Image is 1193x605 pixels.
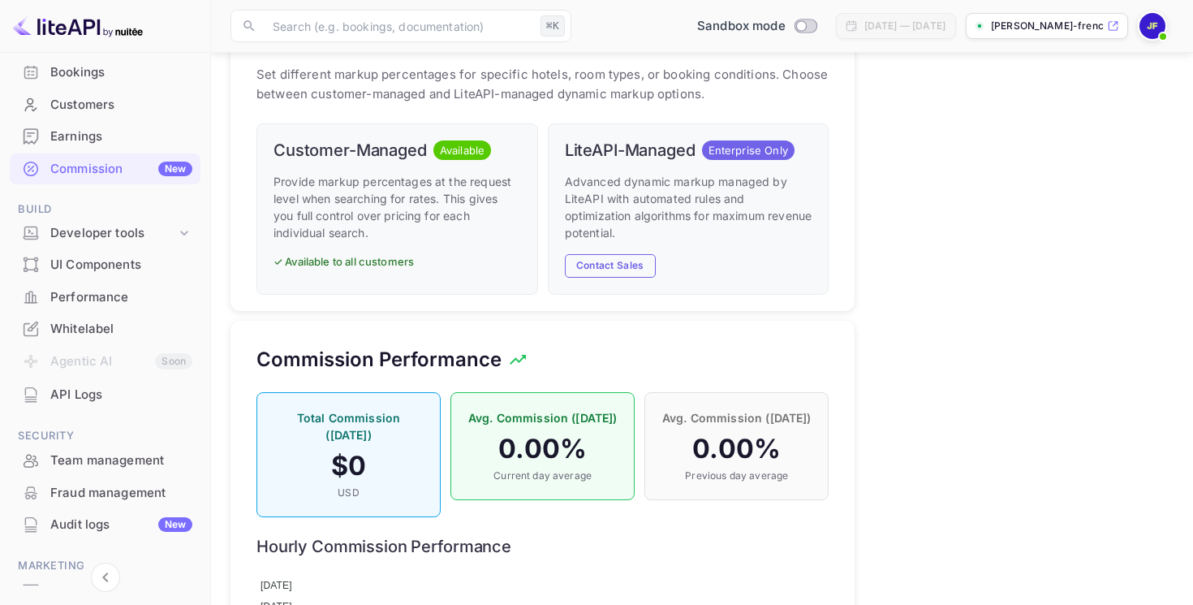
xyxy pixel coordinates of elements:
[10,379,200,409] a: API Logs
[10,282,200,312] a: Performance
[10,509,200,541] div: Audit logsNew
[273,140,427,160] h6: Customer-Managed
[273,450,424,482] h4: $ 0
[467,469,618,483] p: Current day average
[256,537,829,556] h6: Hourly Commission Performance
[273,254,521,270] p: ✓ Available to all customers
[158,517,192,532] div: New
[50,484,192,503] div: Fraud management
[91,563,120,592] button: Collapse navigation
[433,143,491,159] span: Available
[10,57,200,87] a: Bookings
[565,173,812,241] p: Advanced dynamic markup managed by LiteAPI with automated rules and optimization algorithms for m...
[273,486,424,500] p: USD
[697,17,786,36] span: Sandbox mode
[256,347,502,373] h5: Commission Performance
[10,313,200,345] div: Whitelabel
[10,121,200,151] a: Earnings
[10,575,200,605] a: Promo codes
[1139,13,1165,39] img: Jon French
[10,478,200,509] div: Fraud management
[10,249,200,281] div: UI Components
[565,140,696,160] h6: LiteAPI-Managed
[10,219,200,248] div: Developer tools
[10,57,200,89] div: Bookings
[261,580,292,591] span: [DATE]
[273,409,424,443] p: Total Commission ([DATE])
[991,19,1104,33] p: [PERSON_NAME]-french-vqmdi.nuite...
[50,256,192,274] div: UI Components
[50,96,192,115] div: Customers
[50,224,176,243] div: Developer tools
[10,509,200,539] a: Audit logsNew
[10,121,200,153] div: Earnings
[50,516,192,534] div: Audit logs
[10,427,200,445] span: Security
[10,282,200,313] div: Performance
[467,409,618,426] p: Avg. Commission ([DATE])
[10,89,200,119] a: Customers
[10,89,200,121] div: Customers
[541,15,565,37] div: ⌘K
[864,19,945,33] div: [DATE] — [DATE]
[661,433,812,465] h4: 0.00 %
[10,313,200,344] a: Whitelabel
[50,452,192,470] div: Team management
[50,160,192,179] div: Commission
[691,17,823,36] div: Switch to Production mode
[10,557,200,575] span: Marketing
[702,143,795,159] span: Enterprise Only
[273,173,521,241] p: Provide markup percentages at the request level when searching for rates. This gives you full con...
[50,581,192,600] div: Promo codes
[10,478,200,508] a: Fraud management
[50,320,192,339] div: Whitelabel
[10,153,200,184] a: CommissionNew
[467,433,618,465] h4: 0.00 %
[263,10,534,42] input: Search (e.g. bookings, documentation)
[158,162,192,176] div: New
[565,254,656,278] button: Contact Sales
[661,469,812,483] p: Previous day average
[10,445,200,475] a: Team management
[50,386,192,404] div: API Logs
[10,249,200,279] a: UI Components
[661,409,812,426] p: Avg. Commission ([DATE])
[50,63,192,82] div: Bookings
[10,445,200,477] div: Team management
[13,13,143,39] img: LiteAPI logo
[256,65,829,104] p: Set different markup percentages for specific hotels, room types, or booking conditions. Choose b...
[10,379,200,411] div: API Logs
[50,288,192,307] div: Performance
[10,201,200,218] span: Build
[10,153,200,185] div: CommissionNew
[50,127,192,146] div: Earnings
